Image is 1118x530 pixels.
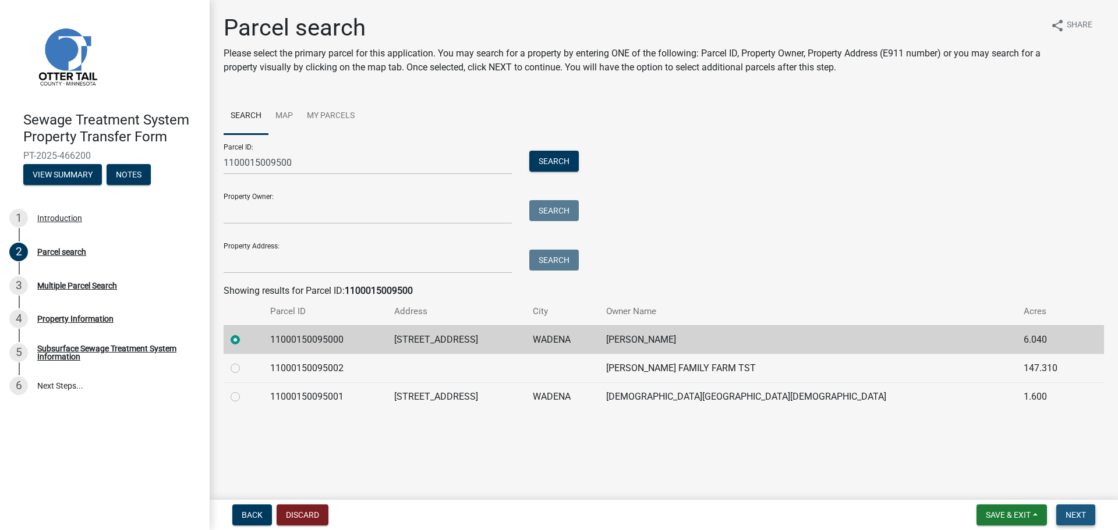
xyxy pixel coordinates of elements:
th: Acres [1017,298,1084,325]
button: Search [529,200,579,221]
div: 4 [9,310,28,328]
th: Address [387,298,526,325]
button: shareShare [1041,14,1102,37]
button: View Summary [23,164,102,185]
button: Back [232,504,272,525]
div: 6 [9,376,28,395]
th: City [526,298,599,325]
div: 5 [9,343,28,362]
span: Save & Exit [986,510,1031,520]
th: Owner Name [599,298,1016,325]
wm-modal-confirm: Summary [23,170,102,180]
td: 11000150095000 [263,325,387,354]
button: Search [529,151,579,172]
div: Showing results for Parcel ID: [224,284,1104,298]
td: 11000150095001 [263,382,387,411]
strong: 1100015009500 [345,285,413,296]
td: [STREET_ADDRESS] [387,382,526,411]
h4: Sewage Treatment System Property Transfer Form [23,112,200,145]
button: Save & Exit [977,504,1047,525]
td: [PERSON_NAME] [599,325,1016,354]
td: WADENA [526,382,599,411]
button: Next [1056,504,1095,525]
a: Map [268,98,300,135]
div: Subsurface Sewage Treatment System Information [37,344,191,361]
div: Multiple Parcel Search [37,282,117,290]
span: Back [242,510,263,520]
p: Please select the primary parcel for this application. You may search for a property by entering ... [224,47,1041,74]
button: Discard [277,504,328,525]
td: 147.310 [1017,354,1084,382]
div: Parcel search [37,248,86,256]
div: 1 [9,209,28,227]
h1: Parcel search [224,14,1041,42]
div: Introduction [37,214,82,222]
div: 3 [9,276,28,295]
div: 2 [9,243,28,261]
img: Otter Tail County, Minnesota [23,12,111,99]
span: Next [1066,510,1086,520]
a: Search [224,98,268,135]
button: Search [529,250,579,271]
td: 6.040 [1017,325,1084,354]
div: Property Information [37,315,114,323]
td: 11000150095002 [263,354,387,382]
td: 1.600 [1017,382,1084,411]
wm-modal-confirm: Notes [107,170,151,180]
span: Share [1067,19,1092,33]
th: Parcel ID [263,298,387,325]
button: Notes [107,164,151,185]
td: [STREET_ADDRESS] [387,325,526,354]
td: [DEMOGRAPHIC_DATA][GEOGRAPHIC_DATA][DEMOGRAPHIC_DATA] [599,382,1016,411]
i: share [1050,19,1064,33]
td: WADENA [526,325,599,354]
span: PT-2025-466200 [23,150,186,161]
td: [PERSON_NAME] FAMILY FARM TST [599,354,1016,382]
a: My Parcels [300,98,362,135]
